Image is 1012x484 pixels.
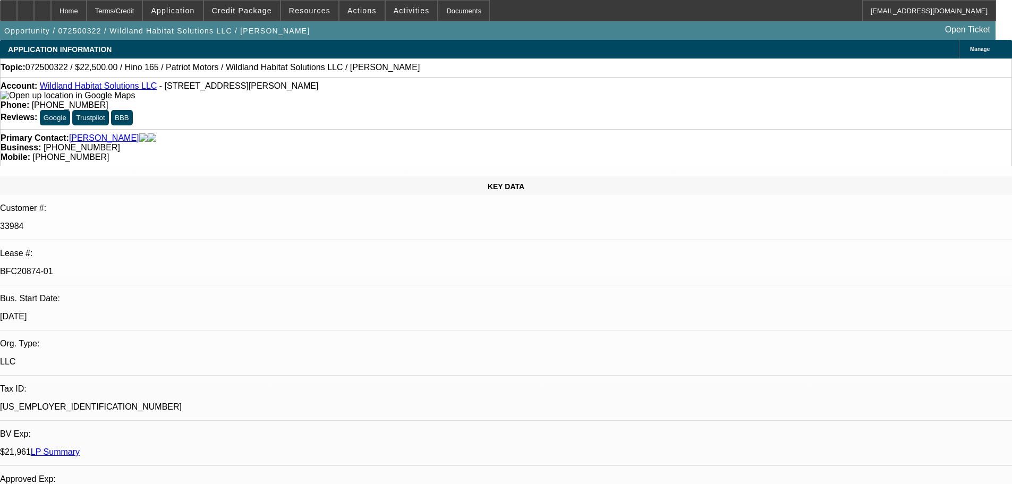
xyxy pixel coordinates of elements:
[394,6,430,15] span: Activities
[1,81,37,90] strong: Account:
[1,91,135,100] a: View Google Maps
[4,27,310,35] span: Opportunity / 072500322 / Wildland Habitat Solutions LLC / [PERSON_NAME]
[143,1,202,21] button: Application
[1,91,135,100] img: Open up location in Google Maps
[40,110,70,125] button: Google
[1,133,69,143] strong: Primary Contact:
[204,1,280,21] button: Credit Package
[44,143,120,152] span: [PHONE_NUMBER]
[69,133,139,143] a: [PERSON_NAME]
[1,113,37,122] strong: Reviews:
[159,81,319,90] span: - [STREET_ADDRESS][PERSON_NAME]
[8,45,112,54] span: APPLICATION INFORMATION
[25,63,420,72] span: 072500322 / $22,500.00 / Hino 165 / Patriot Motors / Wildland Habitat Solutions LLC / [PERSON_NAME]
[111,110,133,125] button: BBB
[139,133,148,143] img: facebook-icon.png
[281,1,338,21] button: Resources
[970,46,990,52] span: Manage
[1,63,25,72] strong: Topic:
[339,1,385,21] button: Actions
[148,133,156,143] img: linkedin-icon.png
[32,152,109,162] span: [PHONE_NUMBER]
[941,21,994,39] a: Open Ticket
[1,152,30,162] strong: Mobile:
[151,6,194,15] span: Application
[72,110,108,125] button: Trustpilot
[212,6,272,15] span: Credit Package
[31,447,80,456] a: LP Summary
[1,143,41,152] strong: Business:
[289,6,330,15] span: Resources
[32,100,108,109] span: [PHONE_NUMBER]
[347,6,377,15] span: Actions
[40,81,157,90] a: Wildland Habitat Solutions LLC
[386,1,438,21] button: Activities
[488,182,524,191] span: KEY DATA
[1,100,29,109] strong: Phone:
